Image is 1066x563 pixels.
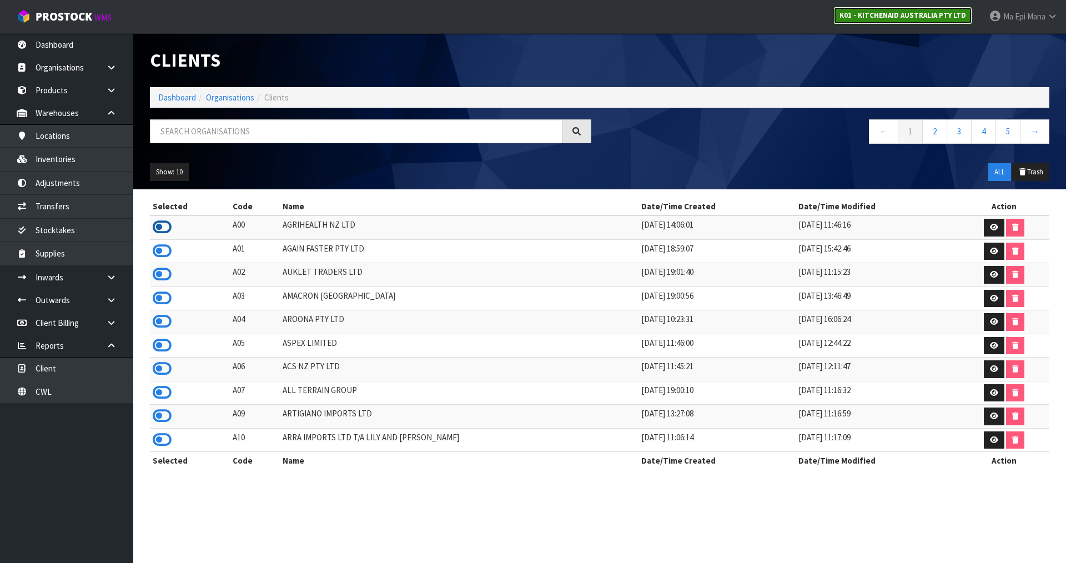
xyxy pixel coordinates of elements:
th: Selected [150,452,230,470]
th: Action [959,198,1049,215]
td: [DATE] 19:00:10 [638,381,796,405]
td: [DATE] 11:17:09 [796,428,958,452]
td: [DATE] 11:45:21 [638,358,796,381]
h1: Clients [150,50,591,71]
td: ASPEX LIMITED [280,334,638,358]
td: [DATE] 15:42:46 [796,239,958,263]
td: A00 [230,215,280,239]
a: 1 [898,119,923,143]
img: cube-alt.png [17,9,31,23]
th: Name [280,198,638,215]
td: ACS NZ PTY LTD [280,358,638,381]
td: [DATE] 16:06:24 [796,310,958,334]
td: A02 [230,263,280,287]
a: K01 - KITCHENAID AUSTRALIA PTY LTD [833,7,972,24]
td: [DATE] 11:06:14 [638,428,796,452]
td: A06 [230,358,280,381]
td: [DATE] 10:23:31 [638,310,796,334]
th: Code [230,198,280,215]
th: Date/Time Modified [796,452,958,470]
th: Date/Time Created [638,452,796,470]
td: ARRA IMPORTS LTD T/A LILY AND [PERSON_NAME] [280,428,638,452]
th: Selected [150,198,230,215]
a: 3 [947,119,972,143]
span: Ma Epi [1003,11,1025,22]
td: A03 [230,286,280,310]
span: ProStock [36,9,92,24]
td: A09 [230,405,280,429]
td: A04 [230,310,280,334]
th: Code [230,452,280,470]
td: A07 [230,381,280,405]
td: AROONA PTY LTD [280,310,638,334]
td: [DATE] 19:00:56 [638,286,796,310]
td: [DATE] 11:16:59 [796,405,958,429]
span: Clients [264,92,289,103]
td: AGRIHEALTH NZ LTD [280,215,638,239]
th: Date/Time Modified [796,198,958,215]
input: Search organisations [150,119,562,143]
td: [DATE] 13:27:08 [638,405,796,429]
td: ALL TERRAIN GROUP [280,381,638,405]
nav: Page navigation [608,119,1049,147]
td: A01 [230,239,280,263]
td: [DATE] 12:11:47 [796,358,958,381]
a: 4 [971,119,996,143]
a: ← [869,119,898,143]
button: ALL [988,163,1011,181]
a: Organisations [206,92,254,103]
td: A05 [230,334,280,358]
td: A10 [230,428,280,452]
td: AGAIN FASTER PTY LTD [280,239,638,263]
button: Trash [1012,163,1049,181]
a: 2 [922,119,947,143]
td: [DATE] 19:01:40 [638,263,796,287]
td: AUKLET TRADERS LTD [280,263,638,287]
a: Dashboard [158,92,196,103]
td: [DATE] 14:06:01 [638,215,796,239]
td: [DATE] 12:44:22 [796,334,958,358]
small: WMS [94,12,112,23]
th: Name [280,452,638,470]
th: Date/Time Created [638,198,796,215]
td: [DATE] 11:46:16 [796,215,958,239]
td: [DATE] 13:46:49 [796,286,958,310]
td: AMACRON [GEOGRAPHIC_DATA] [280,286,638,310]
strong: K01 - KITCHENAID AUSTRALIA PTY LTD [839,11,966,20]
span: Mana [1027,11,1045,22]
td: [DATE] 11:15:23 [796,263,958,287]
td: ARTIGIANO IMPORTS LTD [280,405,638,429]
button: Show: 10 [150,163,189,181]
th: Action [959,452,1049,470]
td: [DATE] 18:59:07 [638,239,796,263]
td: [DATE] 11:16:32 [796,381,958,405]
td: [DATE] 11:46:00 [638,334,796,358]
a: 5 [995,119,1020,143]
a: → [1020,119,1049,143]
